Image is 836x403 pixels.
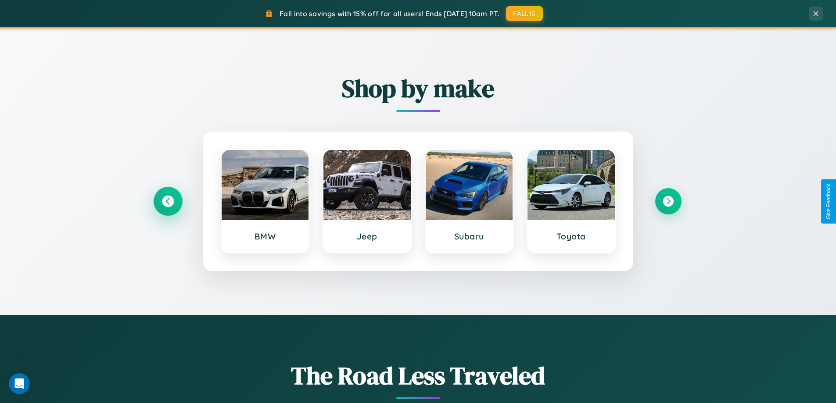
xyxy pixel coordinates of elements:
[155,71,682,105] h2: Shop by make
[506,6,543,21] button: FALL15
[434,231,504,242] h3: Subaru
[825,184,832,219] div: Give Feedback
[230,231,300,242] h3: BMW
[280,9,499,18] span: Fall into savings with 15% off for all users! Ends [DATE] 10am PT.
[536,231,606,242] h3: Toyota
[9,373,30,394] iframe: Intercom live chat
[155,359,682,392] h1: The Road Less Traveled
[332,231,402,242] h3: Jeep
